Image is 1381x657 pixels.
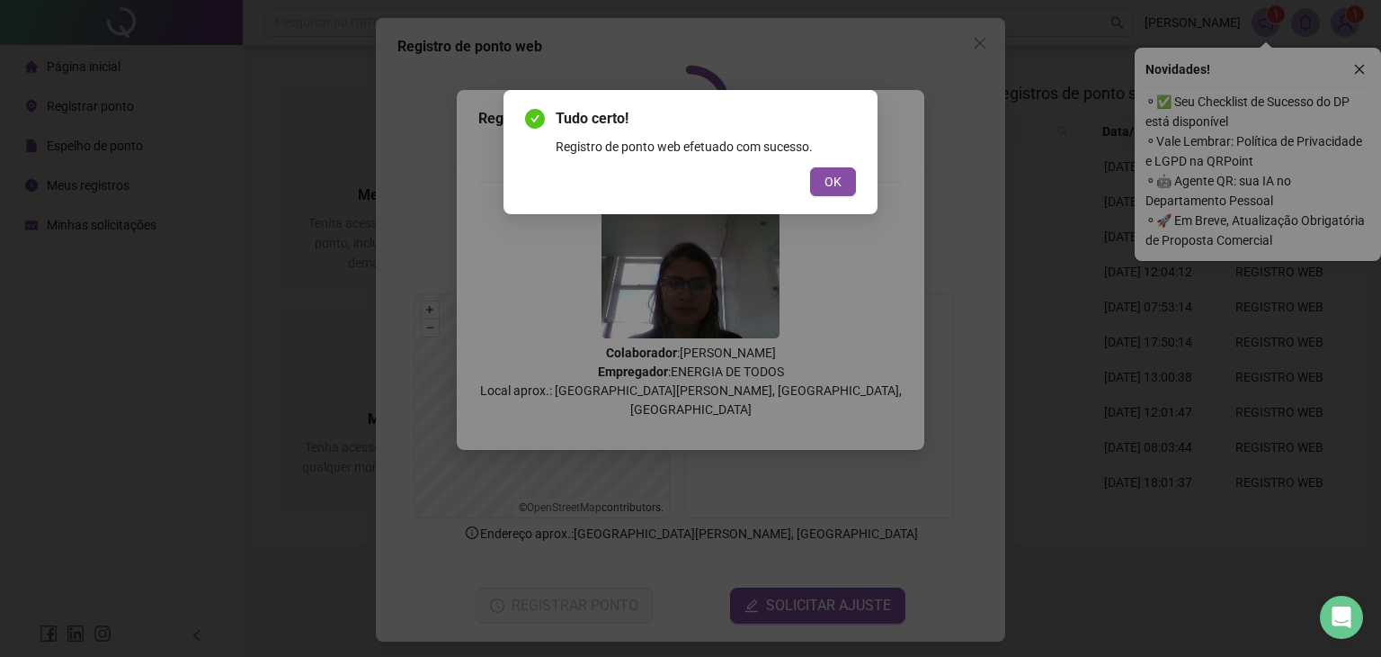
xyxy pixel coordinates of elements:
[556,137,856,157] div: Registro de ponto web efetuado com sucesso.
[824,172,842,192] span: OK
[525,109,545,129] span: check-circle
[1320,596,1363,639] div: Open Intercom Messenger
[556,108,856,130] span: Tudo certo!
[810,167,856,196] button: OK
